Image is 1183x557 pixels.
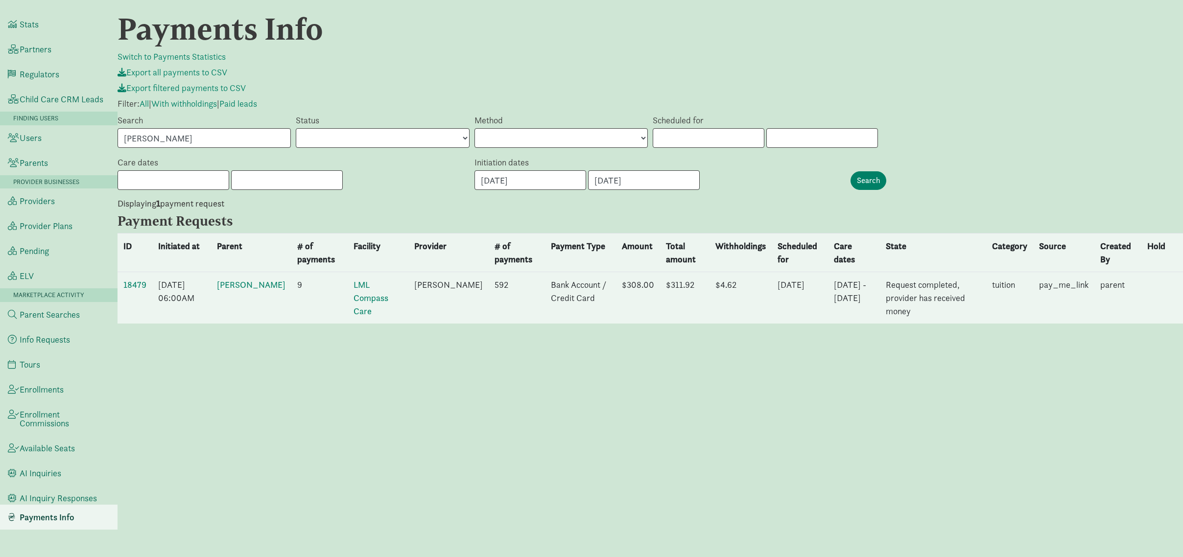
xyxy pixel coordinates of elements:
[545,272,616,324] td: Bank Account / Credit Card
[20,360,40,369] span: Tours
[616,233,660,272] th: Amount
[616,272,660,324] td: $308.00
[140,98,149,109] a: All
[20,310,80,319] span: Parent Searches
[348,233,408,272] th: Facility
[20,494,97,503] span: AI Inquiry Responses
[710,233,772,272] th: Withholdings
[20,335,70,344] span: Info Requests
[851,171,886,190] input: Search
[118,233,152,272] th: ID
[20,20,39,29] span: Stats
[20,444,75,453] span: Available Seats
[1094,272,1141,324] td: parent
[660,272,710,324] td: $311.92
[152,233,211,272] th: Initiated at
[1094,233,1141,272] th: Created By
[354,279,388,317] a: LML Compass Care
[20,197,55,206] span: Providers
[20,247,49,255] span: Pending
[828,272,879,324] td: [DATE] - [DATE]
[118,213,392,229] h4: Payment Requests
[20,70,59,79] span: Regulators
[1141,233,1171,272] th: Hold
[291,272,348,324] td: 9
[408,233,489,272] th: Provider
[710,272,772,324] td: $4.62
[20,410,110,428] span: Enrollment Commissions
[118,157,158,168] label: Care dates
[13,114,58,122] span: Finding Users
[986,233,1033,272] th: Category
[13,178,79,186] span: Provider Businesses
[880,272,986,324] td: Request completed, provider has received money
[291,233,348,272] th: # of payments
[474,157,529,168] label: Initiation dates
[408,272,489,324] td: [PERSON_NAME]
[217,279,285,290] a: [PERSON_NAME]
[772,233,828,272] th: Scheduled for
[13,291,84,299] span: Marketplace Activity
[20,45,51,54] span: Partners
[986,272,1033,324] td: tuition
[20,159,48,167] span: Parents
[151,98,217,109] a: With withholdings
[156,198,160,209] b: 1
[118,67,227,78] a: Export all payments to CSV
[219,98,257,109] a: Paid leads
[474,115,503,126] label: Method
[20,513,74,522] span: Payments Info
[118,51,226,62] a: Switch to Payments Statistics
[489,233,545,272] th: # of payments
[20,95,103,104] span: Child Care CRM Leads
[123,279,146,290] a: 18479
[20,222,72,231] span: Provider Plans
[118,115,143,126] label: Search
[880,233,986,272] th: State
[545,233,616,272] th: Payment Type
[772,272,828,324] td: [DATE]
[118,98,1183,110] p: Filter: | |
[653,115,704,126] label: Scheduled for
[1033,272,1094,324] td: pay_me_link
[118,12,933,47] h1: Payments Info
[20,385,64,394] span: Enrollments
[20,272,34,280] span: ELV
[118,82,246,93] a: Export filtered payments to CSV
[20,134,42,142] span: Users
[296,115,319,126] label: Status
[20,469,61,478] span: AI Inquiries
[211,233,291,272] th: Parent
[118,198,224,209] strong: Displaying payment request
[1033,233,1094,272] th: Source
[660,233,710,272] th: Total amount
[152,272,211,324] td: [DATE] 06:00AM
[489,272,545,324] td: 592
[828,233,879,272] th: Care dates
